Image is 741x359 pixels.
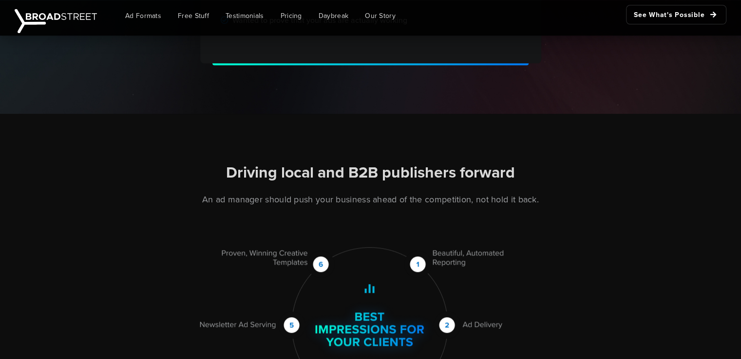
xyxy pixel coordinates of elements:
[99,193,643,206] p: An ad manager should push your business ahead of the competition, not hold it back.
[118,5,169,27] a: Ad Formats
[365,11,396,21] span: Our Story
[171,5,216,27] a: Free Stuff
[178,11,209,21] span: Free Stuff
[218,5,271,27] a: Testimonials
[15,9,97,33] img: Broadstreet | The Ad Manager for Small Publishers
[311,5,356,27] a: Daybreak
[319,11,348,21] span: Daybreak
[125,11,161,21] span: Ad Formats
[281,11,302,21] span: Pricing
[226,11,264,21] span: Testimonials
[358,5,403,27] a: Our Story
[626,5,726,24] a: See What's Possible
[273,5,309,27] a: Pricing
[99,162,643,183] h2: Driving local and B2B publishers forward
